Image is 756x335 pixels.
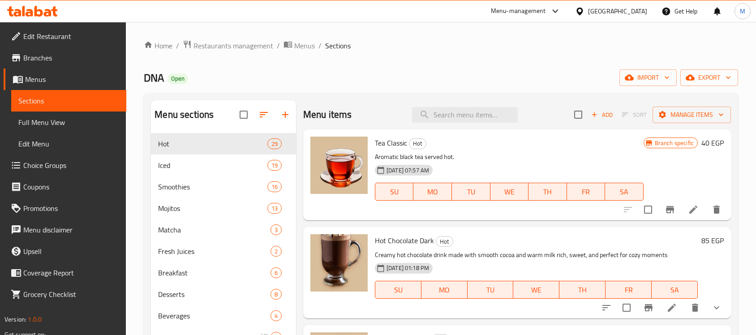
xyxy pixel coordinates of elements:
a: Home [144,40,172,51]
a: Edit Menu [11,133,126,155]
li: / [318,40,322,51]
span: Grocery Checklist [23,289,119,300]
span: Matcha [158,224,271,235]
button: Manage items [653,107,731,123]
span: 16 [268,183,281,191]
div: Smoothies [158,181,267,192]
span: SU [379,283,418,296]
input: search [412,107,518,123]
span: Edit Restaurant [23,31,119,42]
span: Desserts [158,289,271,300]
span: 6 [271,269,281,277]
span: Branches [23,52,119,63]
span: Fresh Juices [158,246,271,257]
span: TU [455,185,487,198]
span: Upsell [23,246,119,257]
div: Open [168,73,188,84]
span: Select section [569,105,588,124]
span: MO [417,185,448,198]
div: Fresh Juices2 [151,241,296,262]
div: items [271,267,282,278]
a: Choice Groups [4,155,126,176]
div: Breakfast6 [151,262,296,283]
div: items [271,310,282,321]
span: Promotions [23,203,119,214]
span: Choice Groups [23,160,119,171]
span: Sections [18,95,119,106]
a: Upsell [4,241,126,262]
h6: 85 EGP [701,234,724,247]
button: SU [375,183,413,201]
div: items [271,224,282,235]
div: Breakfast [158,267,271,278]
h2: Menu items [303,108,352,121]
button: delete [706,199,727,220]
span: Menus [294,40,315,51]
button: SA [652,281,698,299]
span: 13 [268,204,281,213]
button: Branch-specific-item [659,199,681,220]
span: FR [571,185,602,198]
button: import [619,69,677,86]
div: Mojitos13 [151,198,296,219]
span: 1.0.0 [28,314,42,325]
div: Hot [436,236,453,247]
span: TH [532,185,563,198]
div: Hot [409,138,426,149]
span: WE [517,283,556,296]
button: MO [421,281,468,299]
span: 3 [271,226,281,234]
span: Mojitos [158,203,267,214]
button: TH [528,183,567,201]
a: Menu disclaimer [4,219,126,241]
h2: Menu sections [155,108,214,121]
span: import [627,72,670,83]
div: Menu-management [491,6,546,17]
div: Smoothies16 [151,176,296,198]
span: TU [471,283,510,296]
span: WE [494,185,525,198]
button: delete [684,297,706,318]
div: items [267,138,282,149]
li: / [277,40,280,51]
a: Coupons [4,176,126,198]
button: Add [588,108,616,122]
div: items [267,181,282,192]
span: 2 [271,247,281,256]
span: Hot [436,236,453,247]
span: TH [563,283,602,296]
div: Hot [158,138,267,149]
img: Hot Chocolate Dark [310,234,368,292]
span: DNA [144,68,164,88]
span: Select all sections [234,105,253,124]
a: Menus [4,69,126,90]
h6: 40 EGP [701,137,724,149]
div: items [271,246,282,257]
a: Sections [11,90,126,112]
span: Menus [25,74,119,85]
button: Add section [275,104,296,125]
span: Edit Menu [18,138,119,149]
span: Branch specific [651,139,697,147]
span: 8 [271,290,281,299]
svg: Show Choices [711,302,722,313]
button: export [680,69,738,86]
div: items [271,289,282,300]
button: FR [567,183,606,201]
span: SU [379,185,410,198]
button: FR [606,281,652,299]
span: Hot Chocolate Dark [375,234,434,247]
button: TU [468,281,514,299]
div: [GEOGRAPHIC_DATA] [588,6,647,16]
div: Desserts8 [151,283,296,305]
span: Add item [588,108,616,122]
span: Beverages [158,310,271,321]
span: Sort sections [253,104,275,125]
a: Branches [4,47,126,69]
button: SA [605,183,644,201]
